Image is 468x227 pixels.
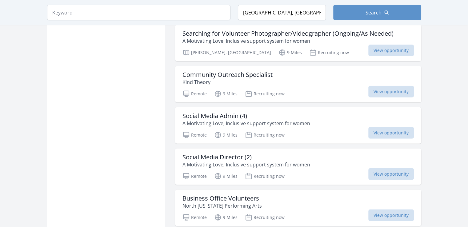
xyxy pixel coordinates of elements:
p: Recruiting now [245,131,285,139]
p: Recruiting now [245,214,285,221]
h3: Community Outreach Specialist [182,71,273,78]
p: Remote [182,173,207,180]
span: View opportunity [368,127,414,139]
p: Remote [182,90,207,98]
a: Community Outreach Specialist Kind Theory Remote 9 Miles Recruiting now View opportunity [175,66,421,102]
h3: Searching for Volunteer Photographer/Videographer (Ongoing/As Needed) [182,30,394,37]
p: Kind Theory [182,78,273,86]
span: Search [366,9,382,16]
input: Location [238,5,326,20]
p: Remote [182,214,207,221]
p: Remote [182,131,207,139]
a: Social Media Admin (4) A Motivating Love; Inclusive support system for women Remote 9 Miles Recru... [175,107,421,144]
a: Social Media Director (2) A Motivating Love; Inclusive support system for women Remote 9 Miles Re... [175,149,421,185]
a: Searching for Volunteer Photographer/Videographer (Ongoing/As Needed) A Motivating Love; Inclusiv... [175,25,421,61]
p: North [US_STATE] Performing Arts [182,202,262,209]
span: View opportunity [368,168,414,180]
p: 9 Miles [278,49,302,56]
p: 9 Miles [214,90,238,98]
p: A Motivating Love; Inclusive support system for women [182,37,394,45]
h3: Social Media Director (2) [182,153,310,161]
span: View opportunity [368,86,414,98]
input: Keyword [47,5,230,20]
p: Recruiting now [309,49,349,56]
a: Business Office Volunteers North [US_STATE] Performing Arts Remote 9 Miles Recruiting now View op... [175,190,421,226]
button: Search [333,5,421,20]
p: 9 Miles [214,173,238,180]
p: Recruiting now [245,173,285,180]
p: A Motivating Love; Inclusive support system for women [182,161,310,168]
p: 9 Miles [214,131,238,139]
p: Recruiting now [245,90,285,98]
p: [PERSON_NAME], [GEOGRAPHIC_DATA] [182,49,271,56]
p: 9 Miles [214,214,238,221]
h3: Social Media Admin (4) [182,112,310,120]
span: View opportunity [368,45,414,56]
span: View opportunity [368,209,414,221]
h3: Business Office Volunteers [182,195,262,202]
p: A Motivating Love; Inclusive support system for women [182,120,310,127]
